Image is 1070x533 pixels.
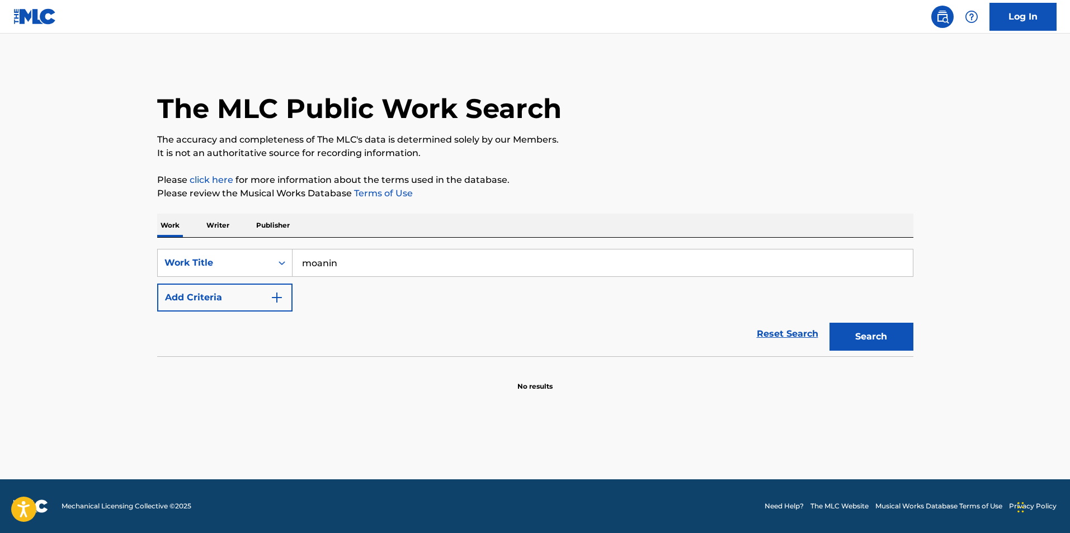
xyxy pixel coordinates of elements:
[965,10,978,23] img: help
[1014,479,1070,533] iframe: Chat Widget
[62,501,191,511] span: Mechanical Licensing Collective © 2025
[352,188,413,199] a: Terms of Use
[270,291,284,304] img: 9d2ae6d4665cec9f34b9.svg
[517,368,553,392] p: No results
[157,147,913,160] p: It is not an authoritative source for recording information.
[157,249,913,356] form: Search Form
[157,284,293,312] button: Add Criteria
[13,8,56,25] img: MLC Logo
[875,501,1002,511] a: Musical Works Database Terms of Use
[203,214,233,237] p: Writer
[1009,501,1057,511] a: Privacy Policy
[931,6,954,28] a: Public Search
[164,256,265,270] div: Work Title
[157,92,562,125] h1: The MLC Public Work Search
[13,499,48,513] img: logo
[765,501,804,511] a: Need Help?
[936,10,949,23] img: search
[253,214,293,237] p: Publisher
[1017,490,1024,524] div: Drag
[157,173,913,187] p: Please for more information about the terms used in the database.
[190,174,233,185] a: click here
[829,323,913,351] button: Search
[989,3,1057,31] a: Log In
[157,214,183,237] p: Work
[810,501,869,511] a: The MLC Website
[157,187,913,200] p: Please review the Musical Works Database
[157,133,913,147] p: The accuracy and completeness of The MLC's data is determined solely by our Members.
[751,322,824,346] a: Reset Search
[960,6,983,28] div: Help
